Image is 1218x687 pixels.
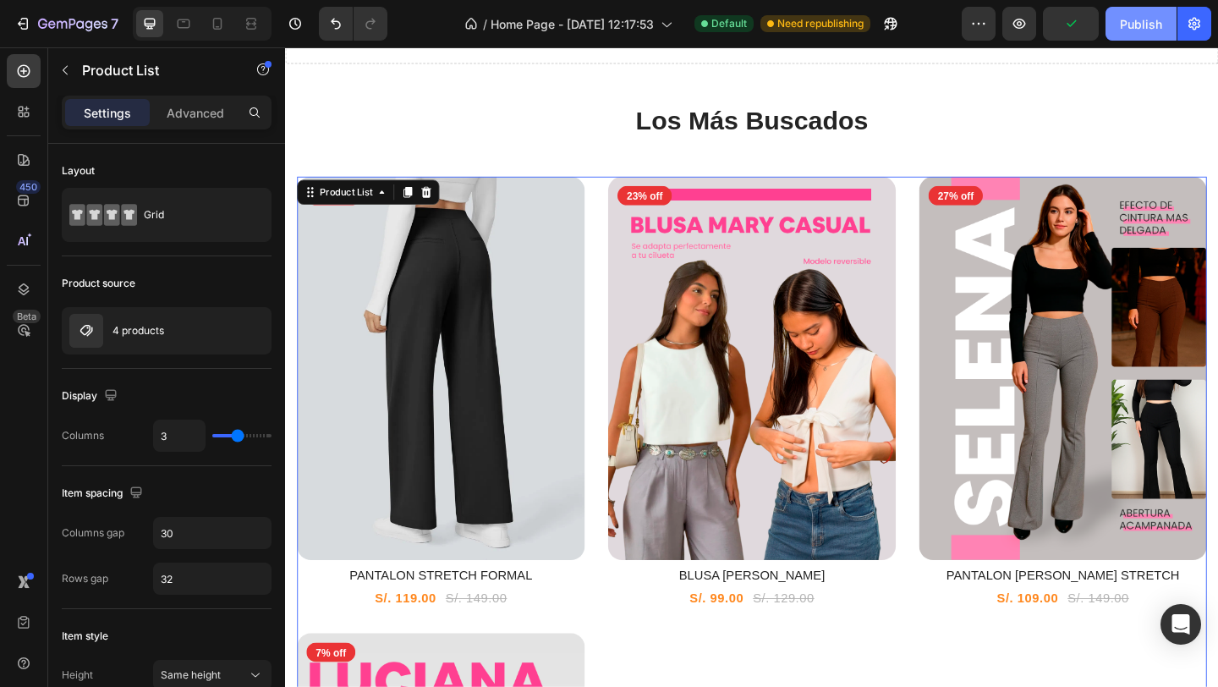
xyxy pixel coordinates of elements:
[69,314,103,348] img: product feature img
[62,525,124,541] div: Columns gap
[62,482,146,505] div: Item spacing
[689,140,1002,558] a: PANTALON SELENA STRETCH
[154,518,271,548] input: Auto
[16,180,41,194] div: 450
[689,564,1002,585] a: PANTALON [PERSON_NAME] STRETCH
[483,15,487,33] span: /
[777,16,864,31] span: Need republishing
[849,589,919,610] div: S/. 149.00
[154,420,205,451] input: Auto
[173,589,243,610] div: S/. 149.00
[62,276,135,291] div: Product source
[144,195,247,234] div: Grid
[491,15,654,33] span: Home Page - [DATE] 12:17:53
[507,589,577,610] div: S/. 129.00
[361,151,420,173] pre: 23% off
[82,60,226,80] p: Product List
[112,325,164,337] p: 4 products
[285,47,1218,687] iframe: Design area
[351,140,664,558] a: BLUSA MARY CASUAL
[13,564,326,585] a: PANTALON STRETCH FORMAL
[62,428,104,443] div: Columns
[1120,15,1162,33] div: Publish
[62,163,95,179] div: Layout
[23,647,76,669] pre: 7% off
[62,571,108,586] div: Rows gap
[13,140,326,558] a: PANTALON STRETCH FORMAL
[34,150,98,165] div: Product List
[7,7,126,41] button: 7
[319,7,387,41] div: Undo/Redo
[700,151,759,173] pre: 27% off
[1106,7,1177,41] button: Publish
[96,589,166,610] div: S/. 119.00
[154,563,271,594] input: Auto
[13,310,41,323] div: Beta
[438,589,500,610] div: S/. 99.00
[62,385,121,408] div: Display
[62,668,93,683] div: Height
[351,564,664,585] a: BLUSA [PERSON_NAME]
[62,629,108,644] div: Item style
[13,60,1002,100] h2: Los Más Buscados
[111,14,118,34] p: 7
[711,16,747,31] span: Default
[167,104,224,122] p: Advanced
[161,668,221,681] span: Same height
[1160,604,1201,645] div: Open Intercom Messenger
[772,589,842,610] div: S/. 109.00
[84,104,131,122] p: Settings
